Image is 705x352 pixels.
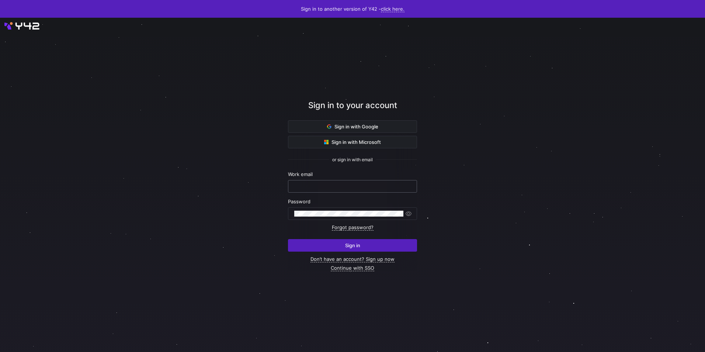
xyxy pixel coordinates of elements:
[288,239,417,252] button: Sign in
[310,256,395,262] a: Don’t have an account? Sign up now
[381,6,404,12] a: click here.
[288,120,417,133] button: Sign in with Google
[327,124,378,130] span: Sign in with Google
[345,242,360,248] span: Sign in
[288,199,310,204] span: Password
[288,99,417,120] div: Sign in to your account
[332,157,373,162] span: or sign in with email
[288,171,313,177] span: Work email
[288,136,417,148] button: Sign in with Microsoft
[331,265,374,271] a: Continue with SSO
[332,224,374,231] a: Forgot password?
[324,139,381,145] span: Sign in with Microsoft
